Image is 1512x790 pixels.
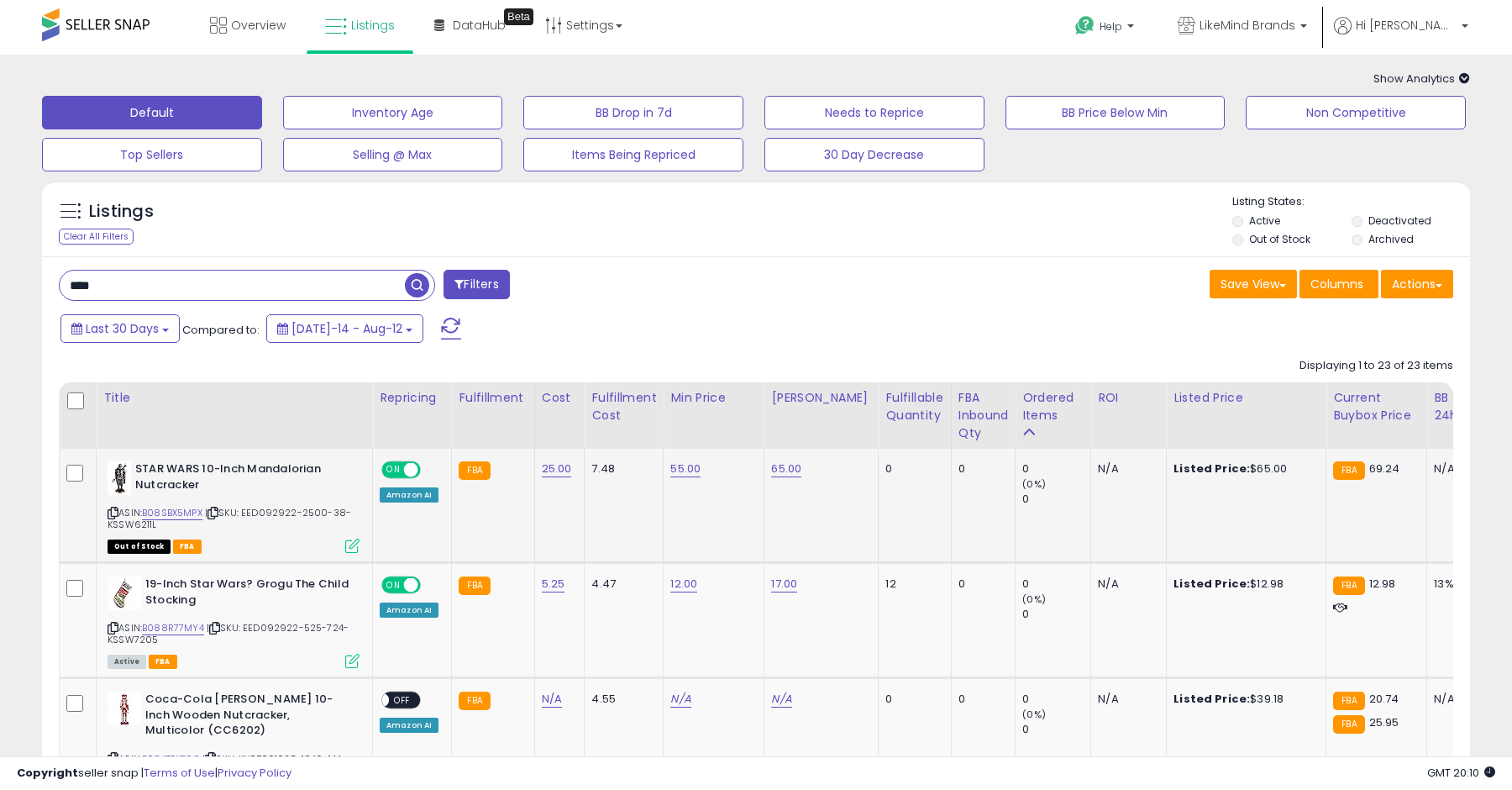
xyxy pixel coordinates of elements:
[1074,15,1095,36] i: Get Help
[1200,17,1295,34] span: LikeMind Brands
[1022,492,1090,507] div: 0
[764,96,984,129] button: Needs to Reprice
[1022,692,1090,707] div: 0
[42,96,262,129] button: Default
[1434,389,1495,424] div: BB Share 24h.
[459,461,490,480] small: FBA
[459,389,527,407] div: Fulfillment
[1210,270,1297,298] button: Save View
[771,389,871,407] div: [PERSON_NAME]
[885,389,943,424] div: Fulfillable Quantity
[1022,592,1046,606] small: (0%)
[958,577,1003,592] div: 0
[670,576,697,592] a: 12.00
[1022,607,1090,622] div: 0
[1333,577,1364,595] small: FBA
[291,320,402,337] span: [DATE]-14 - Aug-12
[108,752,347,777] span: | SKU: KURT091025-1040-144-CC6202
[144,765,215,781] a: Terms of Use
[958,389,1009,442] div: FBA inbound Qty
[17,765,78,781] strong: Copyright
[670,389,757,407] div: Min Price
[444,270,509,299] button: Filters
[771,461,801,477] a: 65.00
[459,577,490,595] small: FBA
[1356,17,1457,34] span: Hi [PERSON_NAME]
[1333,461,1364,480] small: FBA
[1333,389,1420,424] div: Current Buybox Price
[231,17,286,34] span: Overview
[142,752,200,766] a: B084TPKF96
[182,322,260,338] span: Compared to:
[142,621,204,635] a: B088R77MY4
[1369,714,1399,730] span: 25.95
[1022,389,1084,424] div: Ordered Items
[542,461,572,477] a: 25.00
[1333,715,1364,734] small: FBA
[1173,692,1313,707] div: $39.18
[670,691,690,708] a: N/A
[1022,708,1046,721] small: (0%)
[86,320,159,337] span: Last 30 Days
[670,461,701,477] a: 55.00
[1299,358,1453,374] div: Displaying 1 to 23 of 23 items
[135,461,339,497] b: STAR WARS 10-Inch Mandalorian Nutcracker
[1022,461,1090,477] div: 0
[1369,461,1400,477] span: 69.24
[266,314,423,343] button: [DATE]-14 - Aug-12
[958,692,1003,707] div: 0
[1098,389,1159,407] div: ROI
[1173,577,1313,592] div: $12.98
[108,621,349,646] span: | SKU: EED092922-525-724-KSSW7205
[591,461,650,477] div: 7.48
[1173,389,1319,407] div: Listed Price
[149,655,177,669] span: FBA
[591,577,650,592] div: 4.47
[1173,576,1250,592] b: Listed Price:
[1022,577,1090,592] div: 0
[383,463,404,477] span: ON
[885,461,937,477] div: 0
[1022,477,1046,491] small: (0%)
[1368,232,1414,246] label: Archived
[1246,96,1466,129] button: Non Competitive
[1373,71,1470,87] span: Show Analytics
[108,655,146,669] span: All listings currently available for purchase on Amazon
[1022,722,1090,737] div: 0
[459,692,490,710] small: FBA
[1434,692,1489,707] div: N/A
[1100,19,1122,34] span: Help
[418,578,445,592] span: OFF
[1369,576,1396,592] span: 12.98
[453,17,506,34] span: DataHub
[591,692,650,707] div: 4.55
[351,17,395,34] span: Listings
[771,691,791,708] a: N/A
[1098,461,1153,477] div: N/A
[380,487,438,503] div: Amazon AI
[418,463,445,477] span: OFF
[59,229,134,245] div: Clear All Filters
[42,138,262,171] button: Top Sellers
[1369,691,1399,707] span: 20.74
[1249,232,1310,246] label: Out of Stock
[17,766,291,782] div: seller snap | |
[173,540,202,554] span: FBA
[145,692,349,743] b: Coca-Cola [PERSON_NAME] 10-Inch Wooden Nutcracker, Multicolor (CC6202)
[383,578,404,592] span: ON
[60,314,180,343] button: Last 30 Days
[283,138,503,171] button: Selling @ Max
[1334,17,1468,55] a: Hi [PERSON_NAME]
[885,692,937,707] div: 0
[108,461,360,551] div: ASIN:
[1310,276,1363,292] span: Columns
[885,577,937,592] div: 12
[1232,194,1469,210] p: Listing States:
[108,540,171,554] span: All listings that are currently out of stock and unavailable for purchase on Amazon
[1173,461,1250,477] b: Listed Price:
[89,200,154,224] h5: Listings
[108,692,141,725] img: 41S3gliD-bL._SL40_.jpg
[1333,692,1364,710] small: FBA
[1299,270,1378,298] button: Columns
[591,389,656,424] div: Fulfillment Cost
